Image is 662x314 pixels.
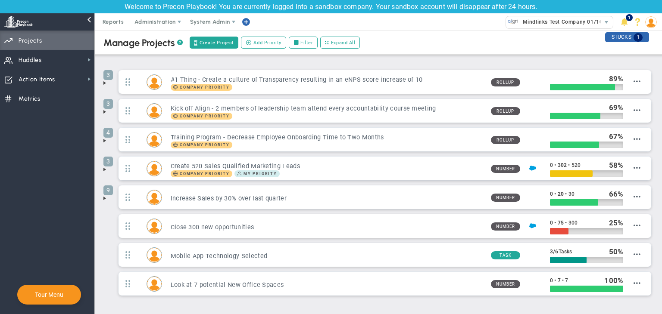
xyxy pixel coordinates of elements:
span: My Priority [234,170,280,177]
h3: Create 520 Sales Qualified Marketing Leads [171,162,484,170]
button: Expand All [320,37,360,49]
span: • [554,162,556,168]
img: Salesforce Enabled<br />Sandbox: Quarterly Leads and Opportunities [529,165,536,172]
span: 7 [558,277,561,283]
img: 64089.Person.photo [645,16,657,28]
button: Create Project [190,37,238,49]
span: Company Priority [180,85,230,89]
span: 3 [103,157,113,166]
img: Mark Collins [147,219,162,234]
h3: Look at 7 potential New Office Spaces [171,281,484,289]
h3: #1 Thing - Create a culture of Transparency resulting in an eNPS score increase of 10 [171,76,484,84]
div: % [609,247,624,256]
span: 75 [558,220,564,226]
div: % [609,74,624,83]
li: Help & Frequently Asked Questions (FAQ) [631,13,644,31]
label: Filter [289,37,318,49]
span: 3 [103,70,113,80]
li: Announcements [618,13,631,31]
span: Administration [134,18,175,25]
div: % [609,132,624,141]
img: 33646.Company.photo [508,16,518,27]
img: Katie Williams [147,190,162,205]
span: Number [491,222,520,231]
span: / [553,248,555,255]
span: • [562,277,564,283]
span: Company Priority [171,84,232,91]
span: 302 [558,162,567,168]
span: • [554,191,556,197]
span: Number [491,280,520,288]
div: Lucy Rodriguez [147,247,162,263]
div: Sudhir Dakshinamurthy [147,161,162,176]
span: Company Priority [180,172,230,176]
span: 7 [565,277,568,283]
span: Create Project [200,39,234,46]
span: Task [491,251,520,259]
div: % [609,103,624,112]
div: Mark Collins [147,219,162,234]
span: 25 [609,219,618,227]
img: Lisa Jenkins [147,132,162,147]
span: 30 [568,191,575,197]
div: Manage Projects [103,37,183,49]
img: Mark Collins [147,75,162,89]
span: 20 [558,191,564,197]
h3: Close 300 new opportunities [171,223,484,231]
span: System Admin [190,18,230,25]
img: Miguel Cabrera [147,104,162,118]
div: % [609,160,624,170]
span: • [565,220,567,226]
div: STUCKS [605,32,649,42]
span: 3 [103,99,113,109]
span: Rollup [491,107,520,115]
h3: Training Program - Decrease Employee Onboarding Time to Two Months [171,133,484,142]
span: 0 [550,220,553,226]
span: 300 [568,220,578,226]
span: select [600,16,613,28]
div: Mark Collins [147,74,162,90]
span: 50 [609,247,618,256]
span: 0 [550,277,553,283]
button: Add Priority [241,37,286,49]
span: Rollup [491,78,520,86]
span: Huddles [19,51,42,69]
div: Tom Johnson [147,276,162,292]
span: Company Priority [171,142,232,148]
span: Rollup [491,136,520,144]
span: Mindlinks Test Company 01/10 (Sandbox) [518,16,631,28]
div: Lisa Jenkins [147,132,162,148]
div: Katie Williams [147,190,162,205]
img: Tom Johnson [147,277,162,291]
span: 58 [609,161,618,169]
h3: Increase Sales by 30% over last quarter [171,194,484,203]
span: 3 6 [550,249,572,255]
span: • [554,277,556,283]
div: % [604,276,623,285]
span: Action Items [19,71,55,89]
span: Company Priority [180,114,230,118]
span: 69 [609,103,618,112]
span: 1 [626,14,633,21]
span: 0 [550,162,553,168]
img: Lucy Rodriguez [147,248,162,262]
span: • [554,220,556,226]
span: • [565,191,567,197]
span: 66 [609,190,618,198]
div: Miguel Cabrera [147,103,162,119]
span: Number [491,194,520,202]
span: Tasks [559,249,572,255]
span: • [568,162,570,168]
span: 89 [609,74,618,83]
span: Add Priority [253,39,281,46]
span: My Priority [244,172,277,176]
span: Reports [98,13,128,31]
span: Company Priority [171,170,232,177]
span: Expand All [331,39,356,46]
span: Projects [19,32,42,50]
img: Salesforce Enabled<br />Sandbox: Quarterly Leads and Opportunities [529,222,536,229]
span: Company Priority [171,113,232,120]
span: 9 [103,185,113,195]
span: 100 [604,276,617,285]
button: Tour Menu [32,291,66,299]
